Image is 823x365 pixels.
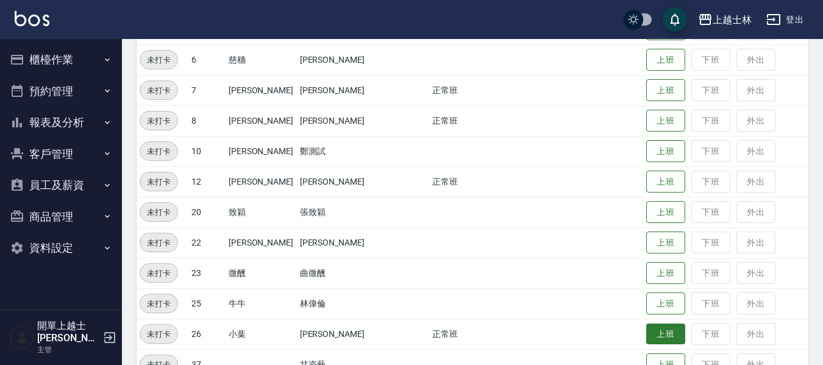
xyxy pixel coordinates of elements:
[5,76,117,107] button: 預約管理
[5,138,117,170] button: 客戶管理
[226,197,297,227] td: 致穎
[140,206,177,219] span: 未打卡
[297,197,430,227] td: 張致穎
[693,7,757,32] button: 上越士林
[646,232,685,254] button: 上班
[646,49,685,71] button: 上班
[140,267,177,280] span: 未打卡
[140,297,177,310] span: 未打卡
[297,227,430,258] td: [PERSON_NAME]
[646,140,685,163] button: 上班
[226,258,297,288] td: 微醺
[761,9,808,31] button: 登出
[188,197,226,227] td: 20
[37,320,99,344] h5: 開單上越士[PERSON_NAME]
[140,328,177,341] span: 未打卡
[713,12,752,27] div: 上越士林
[188,44,226,75] td: 6
[226,44,297,75] td: 慈穗
[226,166,297,197] td: [PERSON_NAME]
[5,201,117,233] button: 商品管理
[663,7,687,32] button: save
[188,75,226,105] td: 7
[429,105,501,136] td: 正常班
[140,84,177,97] span: 未打卡
[140,54,177,66] span: 未打卡
[646,171,685,193] button: 上班
[5,169,117,201] button: 員工及薪資
[297,319,430,349] td: [PERSON_NAME]
[646,201,685,224] button: 上班
[15,11,49,26] img: Logo
[5,44,117,76] button: 櫃檯作業
[297,75,430,105] td: [PERSON_NAME]
[188,288,226,319] td: 25
[188,319,226,349] td: 26
[297,288,430,319] td: 林偉倫
[140,236,177,249] span: 未打卡
[5,232,117,264] button: 資料設定
[226,227,297,258] td: [PERSON_NAME]
[226,105,297,136] td: [PERSON_NAME]
[297,44,430,75] td: [PERSON_NAME]
[646,79,685,102] button: 上班
[188,105,226,136] td: 8
[188,166,226,197] td: 12
[429,319,501,349] td: 正常班
[37,344,99,355] p: 主管
[226,288,297,319] td: 牛牛
[188,136,226,166] td: 10
[297,105,430,136] td: [PERSON_NAME]
[188,227,226,258] td: 22
[297,258,430,288] td: 曲微醺
[226,319,297,349] td: 小葉
[5,107,117,138] button: 報表及分析
[10,325,34,350] img: Person
[140,145,177,158] span: 未打卡
[226,136,297,166] td: [PERSON_NAME]
[646,262,685,285] button: 上班
[140,115,177,127] span: 未打卡
[297,136,430,166] td: 鄭測試
[429,75,501,105] td: 正常班
[140,175,177,188] span: 未打卡
[646,292,685,315] button: 上班
[429,166,501,197] td: 正常班
[646,324,685,345] button: 上班
[188,258,226,288] td: 23
[226,75,297,105] td: [PERSON_NAME]
[297,166,430,197] td: [PERSON_NAME]
[646,110,685,132] button: 上班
